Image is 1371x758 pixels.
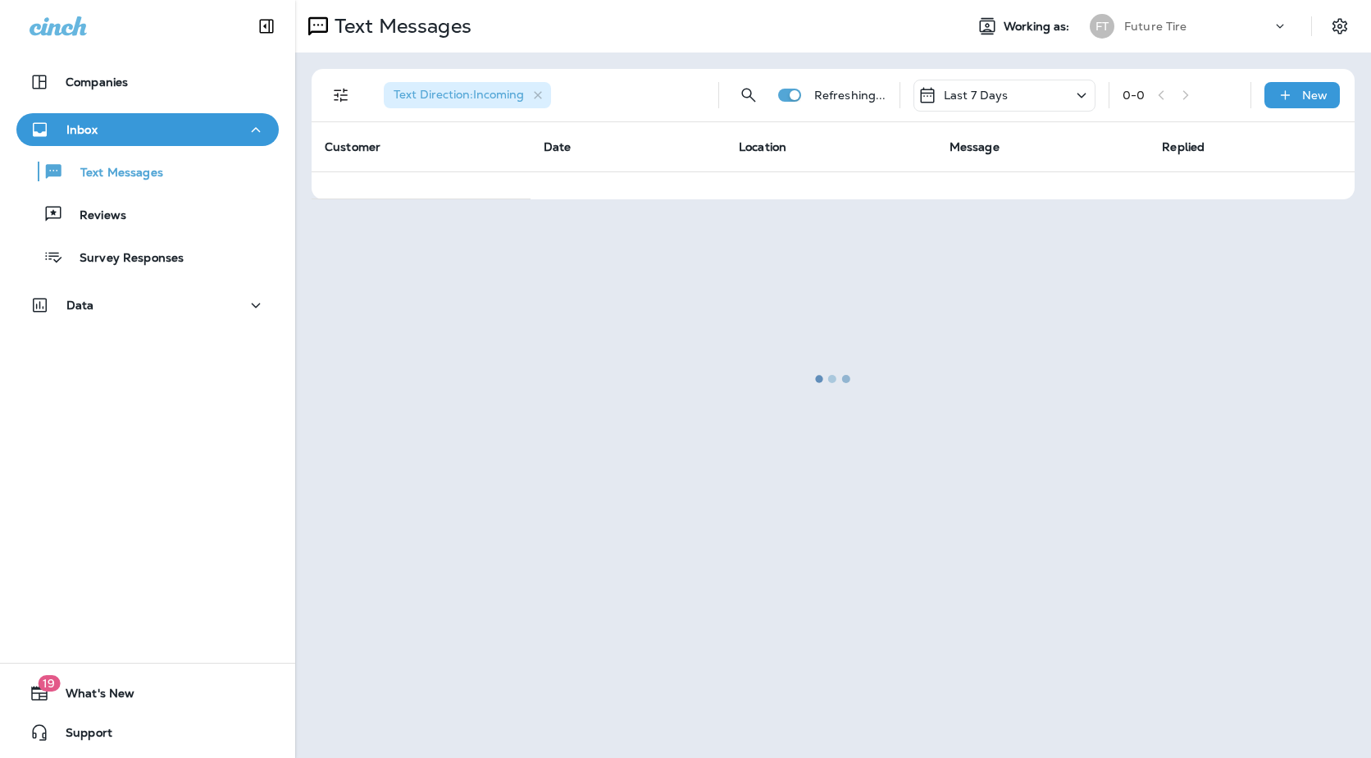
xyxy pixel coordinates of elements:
p: Reviews [63,208,126,224]
button: Survey Responses [16,240,279,274]
button: Collapse Sidebar [244,10,289,43]
button: Companies [16,66,279,98]
button: Inbox [16,113,279,146]
button: Support [16,716,279,749]
p: New [1302,89,1328,102]
span: Support [49,726,112,746]
button: Reviews [16,197,279,231]
span: What's New [49,687,134,706]
p: Inbox [66,123,98,136]
p: Companies [66,75,128,89]
p: Survey Responses [63,251,184,267]
p: Data [66,299,94,312]
button: 19What's New [16,677,279,710]
button: Text Messages [16,154,279,189]
p: Text Messages [64,166,163,181]
button: Data [16,289,279,322]
span: 19 [38,675,60,692]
